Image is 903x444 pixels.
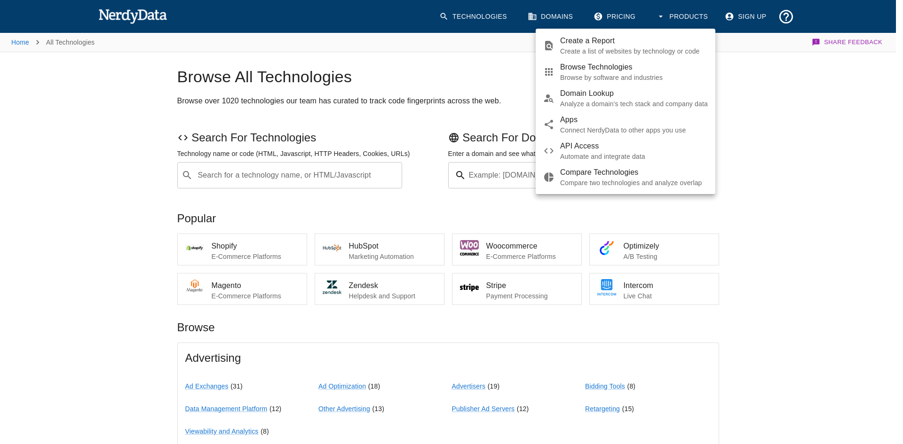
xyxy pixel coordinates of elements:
[560,62,708,73] span: Browse Technologies
[560,140,708,152] span: API Access
[560,167,708,178] span: Compare Technologies
[560,73,708,82] p: Browse by software and industries
[560,125,708,135] p: Connect NerdyData to other apps you use
[560,99,708,109] p: Analyze a domain's tech stack and company data
[560,47,708,56] p: Create a list of websites by technology or code
[560,88,708,99] span: Domain Lookup
[560,114,708,125] span: Apps
[560,35,708,47] span: Create a Report
[560,152,708,161] p: Automate and integrate data
[560,178,708,187] p: Compare two technologies and analyze overlap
